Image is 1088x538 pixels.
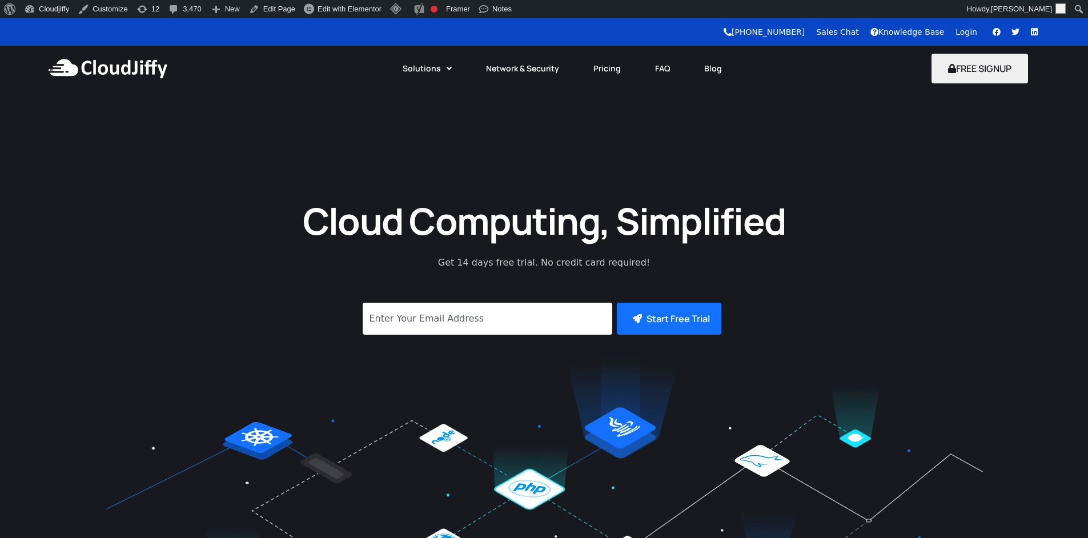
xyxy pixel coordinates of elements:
[816,27,858,37] a: Sales Chat
[287,197,801,244] h1: Cloud Computing, Simplified
[363,303,612,335] input: Enter Your Email Address
[870,27,945,37] a: Knowledge Base
[687,56,739,81] a: Blog
[932,62,1028,75] a: FREE SIGNUP
[387,256,701,270] p: Get 14 days free trial. No credit card required!
[576,56,638,81] a: Pricing
[638,56,687,81] a: FAQ
[617,303,721,335] button: Start Free Trial
[724,27,805,37] a: [PHONE_NUMBER]
[431,6,437,13] div: Focus keyphrase not set
[386,56,469,81] a: Solutions
[469,56,576,81] a: Network & Security
[991,5,1052,13] span: [PERSON_NAME]
[318,5,382,13] span: Edit with Elementor
[932,54,1028,83] button: FREE SIGNUP
[955,27,977,37] a: Login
